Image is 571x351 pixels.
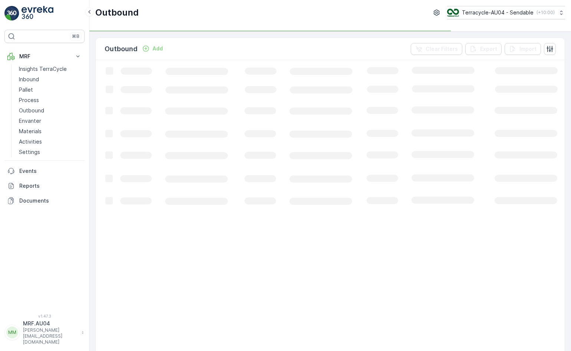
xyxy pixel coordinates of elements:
button: MMMRF.AU04[PERSON_NAME][EMAIL_ADDRESS][DOMAIN_NAME] [4,320,85,345]
p: Export [480,45,497,53]
img: terracycle_logo.png [447,9,459,17]
p: ⌘B [72,33,79,39]
p: Outbound [19,107,44,114]
p: Clear Filters [426,45,458,53]
p: Settings [19,148,40,156]
p: Pallet [19,86,33,94]
p: MRF.AU04 [23,320,78,327]
a: Pallet [16,85,85,95]
a: Outbound [16,105,85,116]
p: [PERSON_NAME][EMAIL_ADDRESS][DOMAIN_NAME] [23,327,78,345]
p: Documents [19,197,82,204]
a: Activities [16,137,85,147]
p: Materials [19,128,42,135]
a: Materials [16,126,85,137]
p: Reports [19,182,82,190]
p: Envanter [19,117,41,125]
a: Documents [4,193,85,208]
p: Terracycle-AU04 - Sendable [462,9,534,16]
p: Add [152,45,163,52]
button: Export [465,43,502,55]
p: Import [519,45,536,53]
a: Insights TerraCycle [16,64,85,74]
img: logo [4,6,19,21]
a: Settings [16,147,85,157]
button: Import [505,43,541,55]
p: Activities [19,138,42,145]
button: Clear Filters [411,43,462,55]
p: Inbound [19,76,39,83]
img: logo_light-DOdMpM7g.png [22,6,53,21]
button: Terracycle-AU04 - Sendable(+10:00) [447,6,565,19]
p: Outbound [105,44,138,54]
a: Envanter [16,116,85,126]
p: Insights TerraCycle [19,65,67,73]
p: Process [19,96,39,104]
p: Events [19,167,82,175]
p: ( +10:00 ) [536,10,555,16]
a: Reports [4,178,85,193]
div: MM [6,327,18,338]
span: v 1.47.3 [4,314,85,318]
a: Inbound [16,74,85,85]
button: Add [139,44,166,53]
p: MRF [19,53,70,60]
button: MRF [4,49,85,64]
p: Outbound [95,7,139,19]
a: Events [4,164,85,178]
a: Process [16,95,85,105]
